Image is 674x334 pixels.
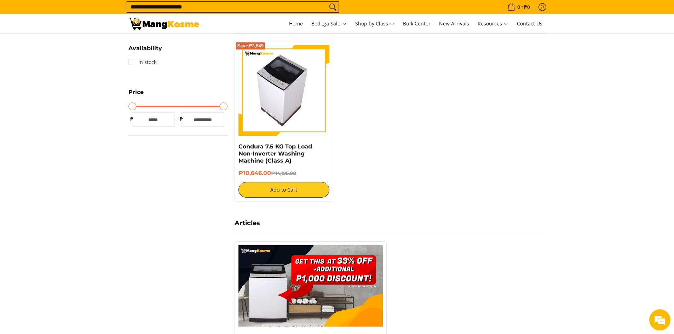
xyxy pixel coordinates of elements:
[243,45,324,136] img: Condura 7.5 KG Top Load Non-Inverter Washing Machine (Class A) - 0
[238,143,312,164] a: Condura 7.5 KG Top Load Non-Inverter Washing Machine (Class A)
[289,20,303,27] span: Home
[4,193,135,218] textarea: Type your message and click 'Submit'
[178,116,185,123] span: ₱
[128,89,144,95] span: Price
[237,44,264,48] span: Save ₱3,549
[474,14,512,33] a: Resources
[311,19,347,28] span: Bodega Sale
[513,14,546,33] a: Contact Us
[352,14,398,33] a: Shop by Class
[116,4,133,20] div: Minimize live chat window
[436,14,473,33] a: New Arrivals
[355,19,394,28] span: Shop by Class
[516,5,521,10] span: 0
[399,14,434,33] a: Bulk Center
[128,46,162,57] summary: Open
[505,3,532,11] span: •
[308,14,350,33] a: Bodega Sale
[238,245,383,327] img: https://mangkosme.com/collections/bodegasale-washing-machines/products/condura-7-5-kg-fully-autom...
[327,2,339,12] button: Search
[104,218,128,227] em: Submit
[128,46,162,51] span: Availability
[517,20,542,27] span: Contact Us
[286,14,306,33] a: Home
[37,40,119,49] div: Leave a message
[238,170,330,177] h6: ₱10,646.00
[206,14,546,33] nav: Main Menu
[128,57,156,68] a: In stock
[478,19,508,28] span: Resources
[439,20,469,27] span: New Arrivals
[15,89,123,160] span: We are offline. Please leave us a message.
[235,219,546,227] h4: Articles
[128,18,199,30] img: Search: 2 results found for &quot;top load washing machine&quot; | Mang Kosme
[271,170,296,176] del: ₱14,195.00
[128,116,136,123] span: ₱
[403,20,431,27] span: Bulk Center
[238,182,330,198] button: Add to Cart
[128,89,144,100] summary: Open
[523,5,531,10] span: ₱0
